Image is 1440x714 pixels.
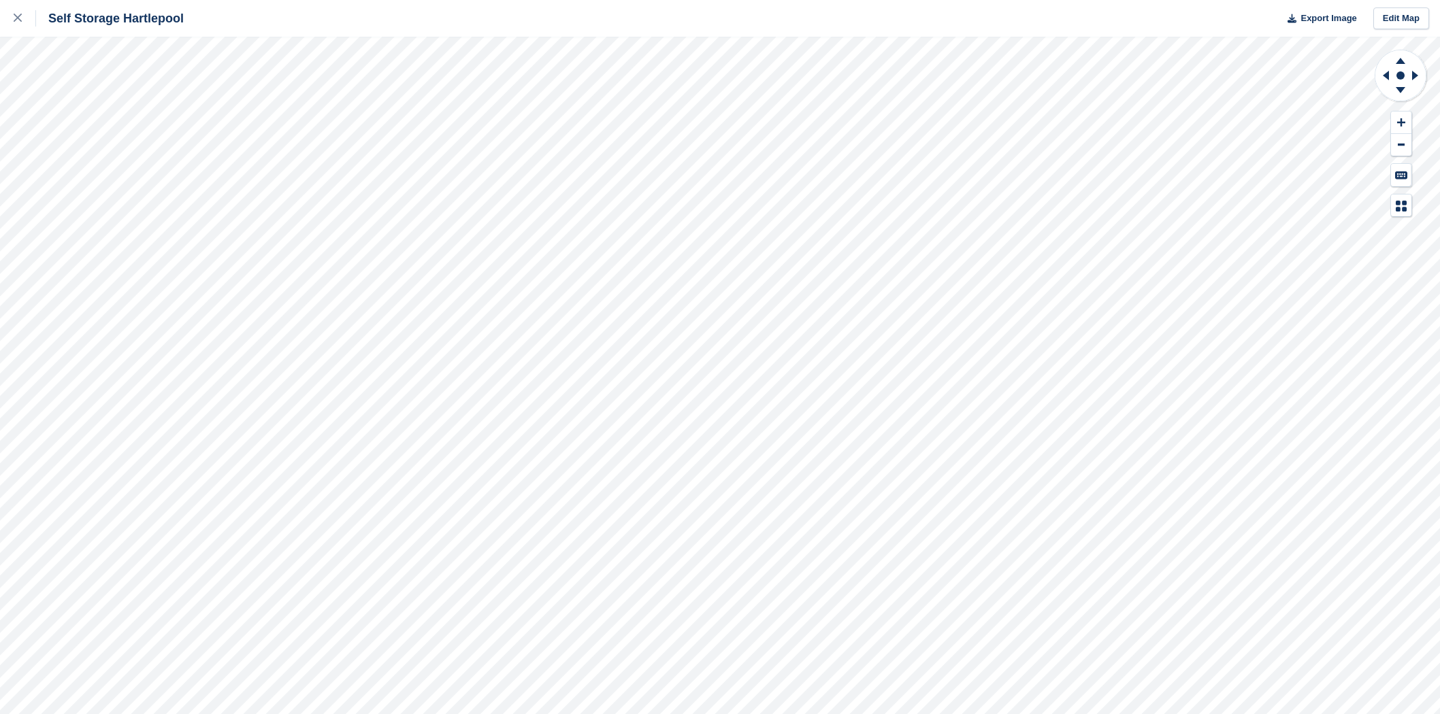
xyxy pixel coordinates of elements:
a: Edit Map [1373,7,1429,30]
button: Export Image [1279,7,1357,30]
button: Zoom Out [1391,134,1411,156]
button: Zoom In [1391,112,1411,134]
span: Export Image [1300,12,1356,25]
button: Map Legend [1391,194,1411,217]
button: Keyboard Shortcuts [1391,164,1411,186]
div: Self Storage Hartlepool [36,10,184,27]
